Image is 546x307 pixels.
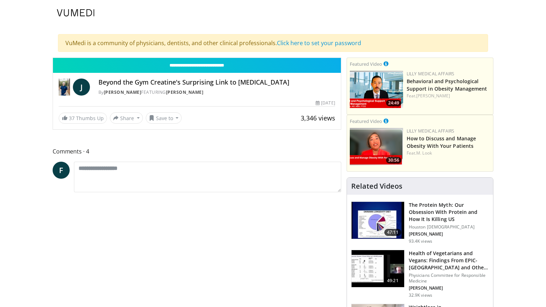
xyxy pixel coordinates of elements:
a: 24:49 [350,71,403,108]
h3: Health of Vegetarians and Vegans: Findings From EPIC-Oxford and Other Studies in the UK [409,250,489,271]
img: VuMedi Logo [57,9,95,16]
small: Featured Video [350,118,382,124]
h4: Beyond the Gym Creatine's Surprising Link to [MEDICAL_DATA] [98,79,335,86]
h4: Related Videos [351,182,402,190]
span: 49:21 [384,277,401,284]
a: How to Discuss and Manage Obesity With Your Patients [407,135,476,149]
a: This is paid for by Lilly Medical Affairs [384,60,389,68]
div: [DATE] [316,100,335,106]
a: [PERSON_NAME] [104,89,141,95]
div: Feat. [407,150,490,156]
div: Feat. [407,93,490,99]
p: Physicians Committee for Responsible Medicine [409,273,489,284]
img: c98a6a29-1ea0-4bd5-8cf5-4d1e188984a7.png.150x105_q85_crop-smart_upscale.png [350,128,403,165]
h3: The Protein Myth: Our Obsession With Protein and How It Is Killing US [409,201,489,223]
a: 37 Thumbs Up [59,113,107,124]
a: M. Look [416,150,432,156]
a: Behavioral and Psychological Support in Obesity Management [407,78,487,92]
p: 93.4K views [409,238,432,244]
p: Garth Davis [409,231,489,237]
img: ba3304f6-7838-4e41-9c0f-2e31ebde6754.png.150x105_q85_crop-smart_upscale.png [350,71,403,108]
a: F [53,162,70,179]
a: [PERSON_NAME] [166,89,204,95]
span: 47:11 [384,229,401,236]
a: 30:56 [350,128,403,165]
a: J [73,79,90,96]
img: 606f2b51-b844-428b-aa21-8c0c72d5a896.150x105_q85_crop-smart_upscale.jpg [352,250,404,287]
a: This is paid for by Lilly Medical Affairs [384,117,389,125]
p: 32.9K views [409,292,432,298]
div: VuMedi is a community of physicians, dentists, and other clinical professionals. [58,34,488,52]
button: Save to [146,112,182,124]
span: 24:49 [386,100,401,106]
span: 37 [69,115,75,122]
img: b7b8b05e-5021-418b-a89a-60a270e7cf82.150x105_q85_crop-smart_upscale.jpg [352,202,404,239]
a: 47:11 The Protein Myth: Our Obsession With Protein and How It Is Killing US Houston [DEMOGRAPHIC_... [351,201,489,244]
a: [PERSON_NAME] [416,93,450,99]
img: Dr. Jordan Rennicke [59,79,70,96]
a: Lilly Medical Affairs [407,71,455,77]
a: 49:21 Health of Vegetarians and Vegans: Findings From EPIC-[GEOGRAPHIC_DATA] and Othe… Physicians... [351,250,489,298]
div: By FEATURING [98,89,335,96]
span: 30:56 [386,157,401,163]
small: Featured Video [350,61,382,67]
button: Share [110,112,143,124]
span: Comments 4 [53,147,341,156]
p: Houston [DEMOGRAPHIC_DATA] [409,224,489,230]
p: Timothy J. Key [409,285,489,291]
a: Click here to set your password [277,39,361,47]
a: Lilly Medical Affairs [407,128,455,134]
span: 3,346 views [301,114,335,122]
